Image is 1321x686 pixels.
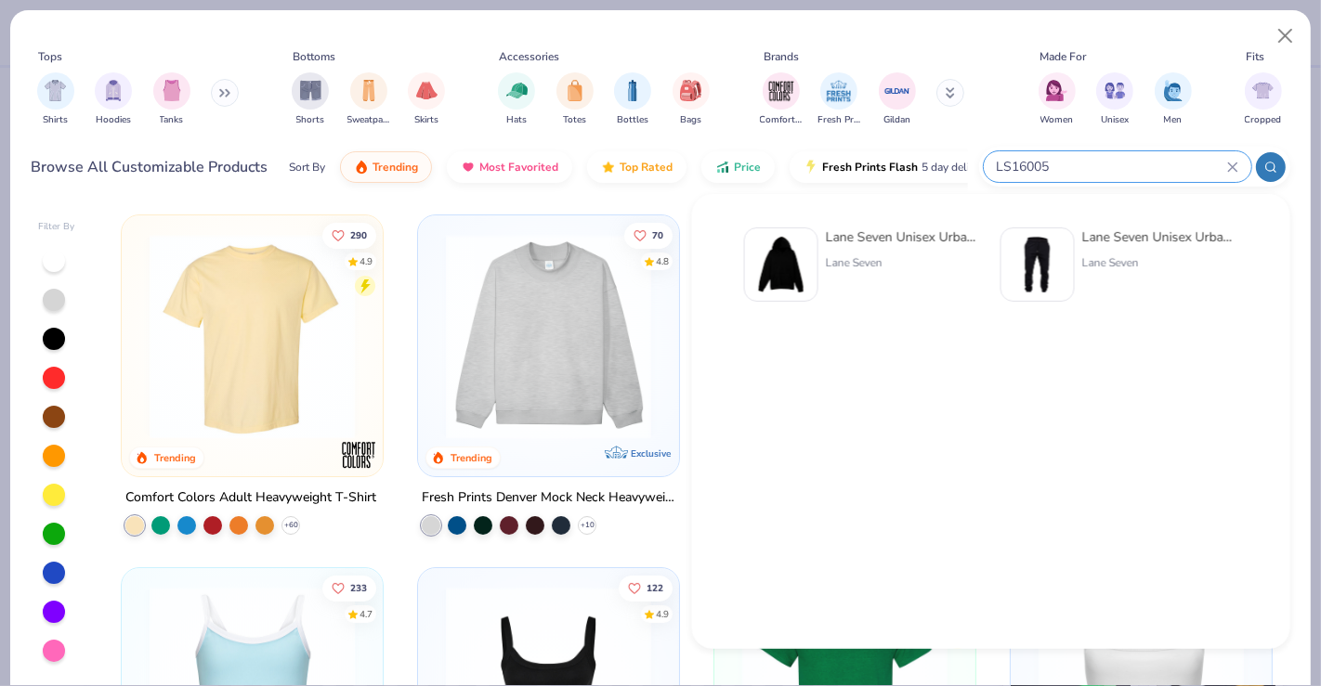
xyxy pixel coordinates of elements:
[289,159,325,175] div: Sort By
[1039,72,1076,127] button: filter button
[879,72,916,127] button: filter button
[656,608,669,622] div: 4.9
[760,72,803,127] button: filter button
[95,72,132,127] button: filter button
[408,72,445,127] div: filter for Skirts
[652,230,663,239] span: 70
[37,72,74,127] div: filter for Shirts
[614,72,651,127] button: filter button
[817,72,860,127] button: filter button
[680,80,700,101] img: Bags Image
[1245,113,1282,127] span: Cropped
[300,80,321,101] img: Shorts Image
[1105,80,1126,101] img: Unisex Image
[1040,113,1074,127] span: Women
[760,72,803,127] div: filter for Comfort Colors
[622,80,643,101] img: Bottles Image
[498,72,535,127] button: filter button
[321,576,375,602] button: Like
[408,72,445,127] button: filter button
[422,486,675,510] div: Fresh Prints Denver Mock Neck Heavyweight Sweatshirt
[1252,80,1274,101] img: Cropped Image
[817,72,860,127] div: filter for Fresh Prints
[601,160,616,175] img: TopRated.gif
[883,113,910,127] span: Gildan
[364,234,588,439] img: e55d29c3-c55d-459c-bfd9-9b1c499ab3c6
[1082,227,1238,247] div: Lane Seven Unisex Urban Jogger Pant
[1040,48,1086,65] div: Made For
[96,113,131,127] span: Hoodies
[1101,113,1129,127] span: Unisex
[565,80,585,101] img: Totes Image
[373,160,418,175] span: Trending
[43,113,68,127] span: Shirts
[673,72,710,127] button: filter button
[587,151,687,183] button: Top Rated
[38,48,62,65] div: Tops
[140,234,364,439] img: 029b8af0-80e6-406f-9fdc-fdf898547912
[563,113,586,127] span: Totes
[292,72,329,127] button: filter button
[340,436,377,473] img: Comfort Colors logo
[294,48,336,65] div: Bottoms
[296,113,325,127] span: Shorts
[631,447,671,459] span: Exclusive
[673,72,710,127] div: filter for Bags
[1009,236,1066,293] img: 6ca0ffd0-c7cb-401f-863c-cb83d1387b0b
[767,77,795,105] img: Comfort Colors Image
[414,113,438,127] span: Skirts
[416,80,438,101] img: Skirts Image
[701,151,775,183] button: Price
[647,584,663,593] span: 122
[1245,72,1282,127] div: filter for Cropped
[1164,113,1183,127] span: Men
[790,151,1004,183] button: Fresh Prints Flash5 day delivery
[125,486,376,510] div: Comfort Colors Adult Heavyweight T-Shirt
[359,254,372,268] div: 4.9
[760,113,803,127] span: Comfort Colors
[37,72,74,127] button: filter button
[506,80,528,101] img: Hats Image
[498,72,535,127] div: filter for Hats
[292,72,329,127] div: filter for Shorts
[822,160,918,175] span: Fresh Prints Flash
[995,156,1227,177] input: Try "T-Shirt"
[656,254,669,268] div: 4.8
[620,160,673,175] span: Top Rated
[359,608,372,622] div: 4.7
[95,72,132,127] div: filter for Hoodies
[580,520,594,531] span: + 10
[447,151,572,183] button: Most Favorited
[160,113,184,127] span: Tanks
[45,80,66,101] img: Shirts Image
[347,113,390,127] span: Sweatpants
[1096,72,1133,127] div: filter for Unisex
[506,113,527,127] span: Hats
[461,160,476,175] img: most_fav.gif
[660,234,884,439] img: a90f7c54-8796-4cb2-9d6e-4e9644cfe0fe
[38,220,75,234] div: Filter By
[826,254,982,271] div: Lane Seven
[1155,72,1192,127] button: filter button
[764,48,799,65] div: Brands
[283,520,297,531] span: + 60
[479,160,558,175] span: Most Favorited
[1096,72,1133,127] button: filter button
[624,222,673,248] button: Like
[103,80,124,101] img: Hoodies Image
[1245,72,1282,127] button: filter button
[153,72,190,127] div: filter for Tanks
[804,160,818,175] img: flash.gif
[349,584,366,593] span: 233
[817,113,860,127] span: Fresh Prints
[321,222,375,248] button: Like
[556,72,594,127] button: filter button
[437,234,660,439] img: f5d85501-0dbb-4ee4-b115-c08fa3845d83
[556,72,594,127] div: filter for Totes
[359,80,379,101] img: Sweatpants Image
[883,77,911,105] img: Gildan Image
[1268,19,1303,54] button: Close
[340,151,432,183] button: Trending
[1039,72,1076,127] div: filter for Women
[617,113,648,127] span: Bottles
